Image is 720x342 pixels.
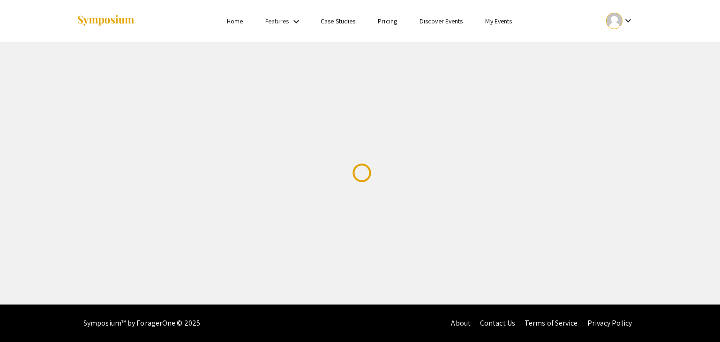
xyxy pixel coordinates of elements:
a: Contact Us [480,318,515,328]
div: Symposium™ by ForagerOne © 2025 [83,305,200,342]
a: Home [227,17,243,25]
a: Terms of Service [525,318,578,328]
a: Features [265,17,289,25]
a: Pricing [378,17,397,25]
button: Expand account dropdown [596,10,644,31]
img: Symposium by ForagerOne [76,15,135,27]
mat-icon: Expand Features list [291,16,302,27]
mat-icon: Expand account dropdown [622,15,634,26]
a: About [451,318,471,328]
a: Discover Events [420,17,463,25]
a: My Events [485,17,512,25]
a: Case Studies [321,17,355,25]
a: Privacy Policy [587,318,632,328]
